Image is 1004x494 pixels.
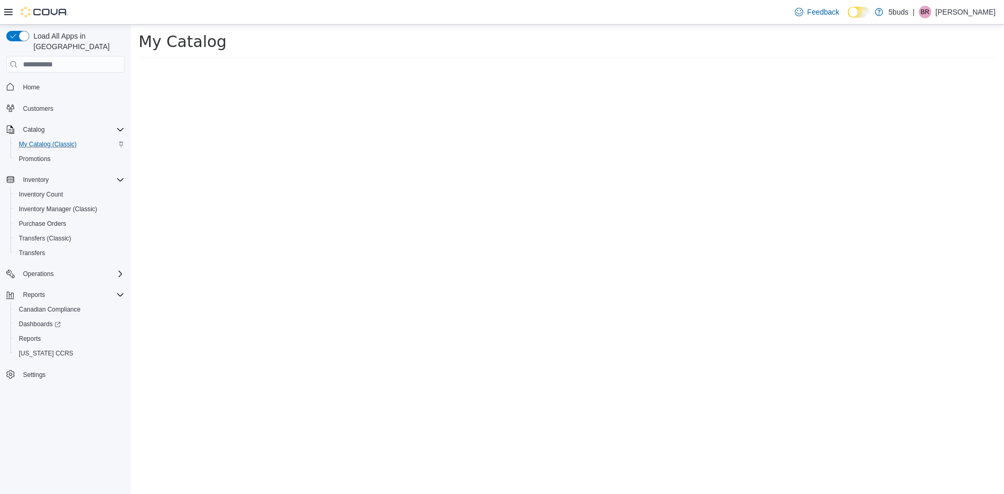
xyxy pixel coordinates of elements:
a: Customers [19,102,58,115]
button: Customers [2,101,129,116]
p: 5buds [888,6,908,18]
a: My Catalog (Classic) [15,138,81,151]
span: Transfers [15,247,124,259]
button: Operations [2,267,129,281]
button: Home [2,79,129,94]
span: Inventory [19,174,124,186]
a: Dashboards [15,318,65,330]
span: [US_STATE] CCRS [19,349,73,358]
span: Dashboards [15,318,124,330]
span: Inventory [23,176,49,184]
a: Transfers [15,247,49,259]
span: Dashboards [19,320,61,328]
a: Feedback [791,2,843,22]
span: Canadian Compliance [15,303,124,316]
div: Briannen Rubin [919,6,931,18]
span: Promotions [19,155,51,163]
button: Reports [2,288,129,302]
button: My Catalog (Classic) [10,137,129,152]
span: My Catalog (Classic) [15,138,124,151]
button: Operations [19,268,58,280]
a: Canadian Compliance [15,303,85,316]
nav: Complex example [6,75,124,409]
button: [US_STATE] CCRS [10,346,129,361]
span: Purchase Orders [15,217,124,230]
span: My Catalog [8,8,96,26]
span: Inventory Count [19,190,63,199]
button: Settings [2,367,129,382]
span: My Catalog (Classic) [19,140,77,148]
p: | [912,6,915,18]
a: Reports [15,332,45,345]
span: Customers [19,102,124,115]
a: Home [19,81,44,94]
span: Inventory Manager (Classic) [15,203,124,215]
button: Reports [10,331,129,346]
span: Transfers (Classic) [19,234,71,243]
button: Purchase Orders [10,216,129,231]
span: Reports [19,289,124,301]
span: Washington CCRS [15,347,124,360]
span: Transfers [19,249,45,257]
button: Catalog [19,123,49,136]
a: Inventory Manager (Classic) [15,203,101,215]
button: Inventory Count [10,187,129,202]
span: Settings [23,371,45,379]
span: Settings [19,368,124,381]
span: Purchase Orders [19,220,66,228]
button: Canadian Compliance [10,302,129,317]
button: Transfers [10,246,129,260]
span: Reports [15,332,124,345]
p: [PERSON_NAME] [935,6,996,18]
button: Transfers (Classic) [10,231,129,246]
span: Catalog [19,123,124,136]
button: Promotions [10,152,129,166]
a: Transfers (Classic) [15,232,75,245]
button: Inventory Manager (Classic) [10,202,129,216]
span: Home [23,83,40,91]
span: Canadian Compliance [19,305,81,314]
img: Cova [21,7,68,17]
span: Reports [19,335,41,343]
button: Reports [19,289,49,301]
a: Promotions [15,153,55,165]
a: Settings [19,369,50,381]
span: Transfers (Classic) [15,232,124,245]
span: Catalog [23,125,44,134]
a: [US_STATE] CCRS [15,347,77,360]
span: Operations [23,270,54,278]
span: Operations [19,268,124,280]
button: Catalog [2,122,129,137]
button: Inventory [19,174,53,186]
a: Dashboards [10,317,129,331]
span: Inventory Count [15,188,124,201]
input: Dark Mode [848,7,870,18]
a: Purchase Orders [15,217,71,230]
span: Feedback [807,7,839,17]
span: Load All Apps in [GEOGRAPHIC_DATA] [29,31,124,52]
span: Reports [23,291,45,299]
span: Inventory Manager (Classic) [19,205,97,213]
span: Customers [23,105,53,113]
a: Inventory Count [15,188,67,201]
button: Inventory [2,173,129,187]
span: Promotions [15,153,124,165]
span: Home [19,80,124,93]
span: BR [921,6,930,18]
